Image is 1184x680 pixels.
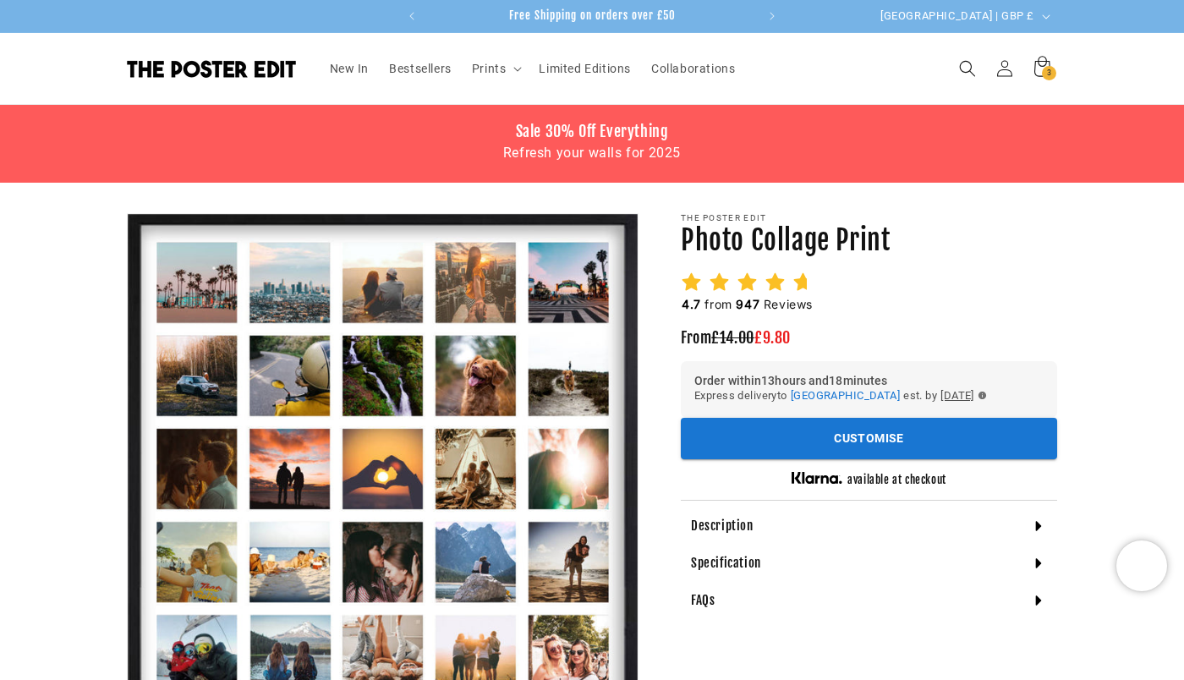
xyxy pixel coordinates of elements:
[529,51,641,86] a: Limited Editions
[791,387,900,405] button: [GEOGRAPHIC_DATA]
[651,61,735,76] span: Collaborations
[472,61,507,76] span: Prints
[691,592,715,609] h4: FAQs
[681,418,1057,459] button: Customise
[681,418,1057,459] div: outlined primary button group
[694,387,787,405] span: Express delivery to
[127,60,296,78] img: The Poster Edit
[691,518,754,535] h4: Description
[389,61,452,76] span: Bestsellers
[1116,540,1167,591] iframe: Chatra live chat
[736,297,759,311] span: 947
[509,8,676,22] span: Free Shipping on orders over £50
[711,328,754,347] span: £14.00
[949,50,986,87] summary: Search
[539,61,631,76] span: Limited Editions
[681,223,1057,259] h1: Photo Collage Print
[681,213,1057,223] p: The Poster Edit
[681,296,814,313] h2: from Reviews
[754,328,791,347] span: £9.80
[691,555,761,572] h4: Specification
[320,51,380,86] a: New In
[1047,66,1052,80] span: 3
[641,51,745,86] a: Collaborations
[330,61,370,76] span: New In
[880,8,1034,25] span: [GEOGRAPHIC_DATA] | GBP £
[694,375,1044,387] h6: Order within 13 hours and 18 minutes
[903,387,937,405] span: est. by
[462,51,529,86] summary: Prints
[791,389,900,402] span: [GEOGRAPHIC_DATA]
[940,387,974,405] span: [DATE]
[379,51,462,86] a: Bestsellers
[681,328,1057,348] h3: From
[682,297,701,311] span: 4.7
[847,473,946,487] h5: available at checkout
[121,53,303,84] a: The Poster Edit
